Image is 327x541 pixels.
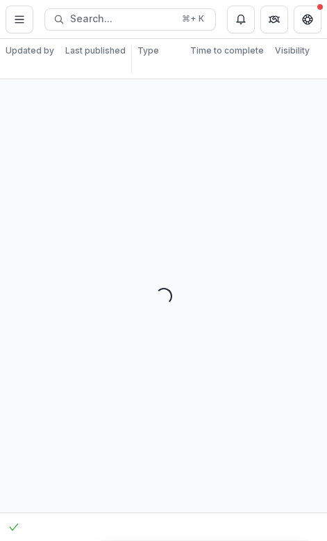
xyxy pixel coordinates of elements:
[294,6,321,33] button: Get Help
[137,45,159,57] p: Type
[190,45,264,57] p: Time to complete
[227,6,255,33] button: Notifications
[70,13,174,25] span: Search...
[275,45,310,57] p: Visibility
[6,45,54,57] p: Updated by
[260,6,288,33] button: Partners
[179,11,207,26] div: ⌘ + K
[44,8,216,31] button: Search...
[65,45,126,57] p: Last published
[6,6,33,33] button: Toggle Menu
